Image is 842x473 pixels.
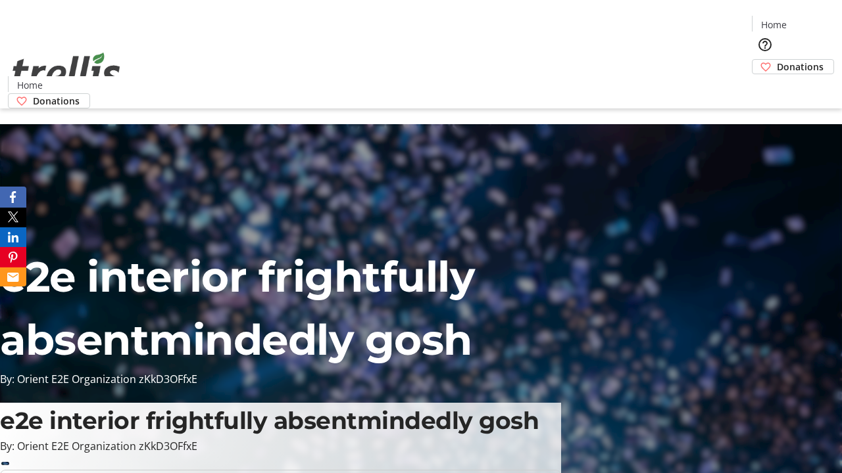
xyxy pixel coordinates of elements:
[753,18,795,32] a: Home
[752,74,778,101] button: Cart
[752,59,834,74] a: Donations
[8,93,90,108] a: Donations
[17,78,43,92] span: Home
[33,94,80,108] span: Donations
[761,18,787,32] span: Home
[752,32,778,58] button: Help
[8,38,125,104] img: Orient E2E Organization zKkD3OFfxE's Logo
[777,60,824,74] span: Donations
[9,78,51,92] a: Home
